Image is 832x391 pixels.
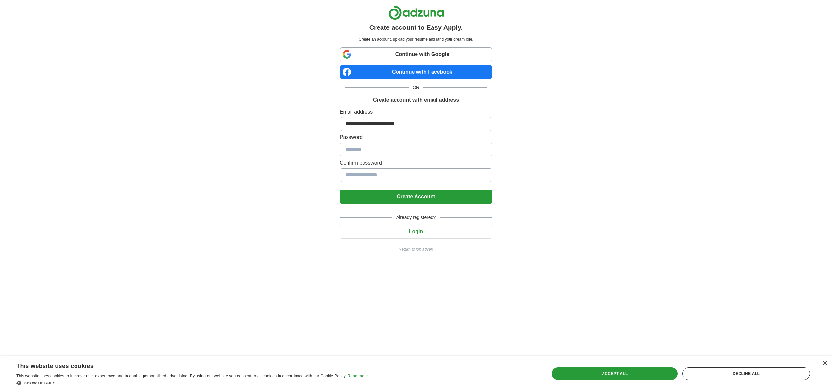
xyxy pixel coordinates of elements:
span: This website uses cookies to improve user experience and to enable personalised advertising. By u... [16,374,347,378]
div: Show details [16,380,368,386]
div: Decline all [682,367,810,380]
a: Continue with Facebook [340,65,492,79]
h1: Create account with email address [373,96,459,104]
a: Return to job advert [340,246,492,252]
label: Password [340,133,492,141]
label: Confirm password [340,159,492,167]
button: Create Account [340,190,492,204]
span: OR [409,84,423,91]
button: Login [340,225,492,239]
h1: Create account to Easy Apply. [369,23,463,32]
div: Close [822,361,827,366]
a: Login [340,229,492,234]
a: Read more, opens a new window [348,374,368,378]
p: Create an account, upload your resume and land your dream role. [341,36,491,42]
span: Show details [24,381,56,385]
div: This website uses cookies [16,360,351,370]
label: Email address [340,108,492,116]
img: Adzuna logo [388,5,444,20]
span: Already registered? [392,214,440,221]
div: Accept all [552,367,678,380]
a: Continue with Google [340,47,492,61]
